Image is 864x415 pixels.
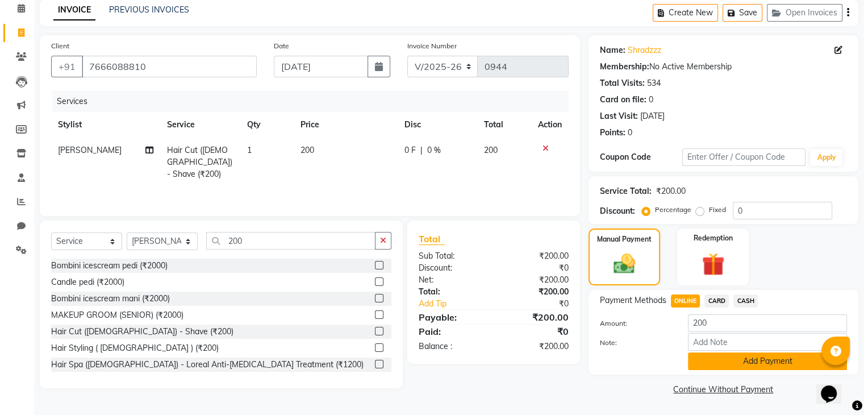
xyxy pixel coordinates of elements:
span: 200 [300,145,314,155]
div: Hair Cut ([DEMOGRAPHIC_DATA]) - Shave (₹200) [51,326,233,338]
div: ₹200.00 [656,185,686,197]
input: Amount [688,314,847,332]
th: Stylist [51,112,160,138]
div: Discount: [600,205,635,217]
a: Continue Without Payment [591,384,856,396]
span: 200 [484,145,498,155]
div: Services [52,91,577,112]
label: Fixed [709,205,726,215]
div: Total Visits: [600,77,645,89]
label: Client [51,41,69,51]
span: 1 [247,145,252,155]
div: 534 [647,77,661,89]
label: Note: [591,338,679,348]
a: Add Tip [410,298,507,310]
div: Membership: [600,61,649,73]
th: Action [531,112,569,138]
div: Paid: [410,325,494,338]
div: Service Total: [600,185,652,197]
div: Hair Spa ([DEMOGRAPHIC_DATA]) - Loreal Anti-[MEDICAL_DATA] Treatment (₹1200) [51,359,364,371]
input: Search by Name/Mobile/Email/Code [82,56,257,77]
button: Save [723,4,762,22]
label: Manual Payment [597,234,652,244]
label: Invoice Number [407,41,457,51]
div: [DATE] [640,110,665,122]
div: 0 [649,94,653,106]
div: ₹200.00 [494,286,577,298]
span: 0 % [427,144,441,156]
div: Bombini icescream mani (₹2000) [51,293,170,305]
img: _gift.svg [695,250,732,279]
th: Disc [398,112,477,138]
div: Name: [600,44,625,56]
div: ₹200.00 [494,341,577,352]
div: Net: [410,274,494,286]
div: ₹0 [494,262,577,274]
button: Add Payment [688,352,847,370]
input: Search or Scan [206,232,375,250]
div: ₹200.00 [494,274,577,286]
iframe: chat widget [816,370,853,404]
div: Last Visit: [600,110,638,122]
button: Create New [653,4,718,22]
label: Redemption [694,233,733,243]
div: ₹0 [507,298,577,310]
div: Sub Total: [410,250,494,262]
div: ₹0 [494,325,577,338]
div: Total: [410,286,494,298]
div: Discount: [410,262,494,274]
a: PREVIOUS INVOICES [109,5,189,15]
input: Enter Offer / Coupon Code [682,148,806,166]
span: | [420,144,423,156]
span: ONLINE [671,294,700,308]
span: CASH [733,294,758,308]
a: Shradzzz [628,44,661,56]
div: Balance : [410,341,494,352]
div: ₹200.00 [494,250,577,262]
th: Qty [240,112,294,138]
label: Date [274,41,289,51]
div: Hair Styling ( [DEMOGRAPHIC_DATA] ) (₹200) [51,342,219,354]
span: Hair Cut ([DEMOGRAPHIC_DATA]) - Shave (₹200) [167,145,232,179]
label: Percentage [655,205,691,215]
img: _cash.svg [607,251,642,276]
div: Bombini icescream pedi (₹2000) [51,260,168,272]
div: MAKEUP GROOM (SENIOR) (₹2000) [51,309,183,321]
label: Amount: [591,318,679,329]
div: No Active Membership [600,61,847,73]
button: +91 [51,56,83,77]
button: Apply [810,149,842,166]
input: Add Note [688,333,847,351]
span: Payment Methods [600,294,666,306]
div: ₹200.00 [494,310,577,324]
span: Total [419,233,445,245]
div: Points: [600,127,625,139]
span: [PERSON_NAME] [58,145,122,155]
th: Service [160,112,240,138]
span: CARD [704,294,729,308]
div: Card on file: [600,94,646,106]
div: Candle pedi (₹2000) [51,276,124,288]
th: Price [294,112,398,138]
th: Total [477,112,531,138]
div: 0 [628,127,632,139]
button: Open Invoices [767,4,842,22]
span: 0 F [404,144,416,156]
div: Payable: [410,310,494,324]
div: Coupon Code [600,151,682,163]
